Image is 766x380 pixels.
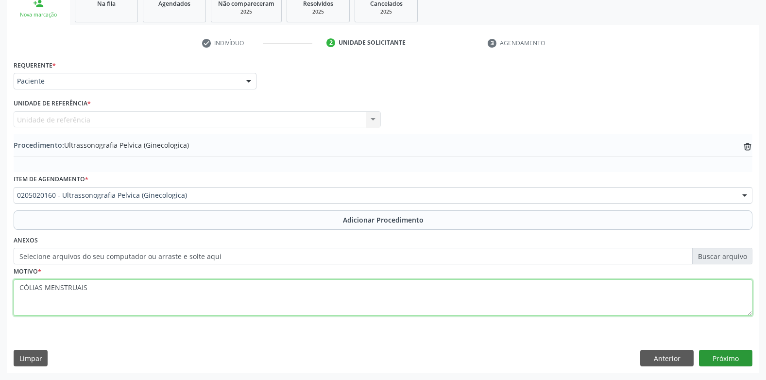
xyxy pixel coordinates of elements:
span: Procedimento: [14,140,64,150]
span: Adicionar Procedimento [343,215,424,225]
label: Unidade de referência [14,96,91,111]
button: Anterior [640,350,694,366]
div: 2 [326,38,335,47]
button: Limpar [14,350,48,366]
span: Ultrassonografia Pelvica (Ginecologica) [14,140,189,150]
label: Motivo [14,264,41,279]
label: Requerente [14,58,56,73]
div: 2025 [294,8,342,16]
div: Unidade solicitante [339,38,406,47]
button: Próximo [699,350,752,366]
button: Adicionar Procedimento [14,210,752,230]
label: Item de agendamento [14,172,88,187]
div: 2025 [362,8,410,16]
div: 2025 [218,8,274,16]
div: Nova marcação [14,11,63,18]
span: 0205020160 - Ultrassonografia Pelvica (Ginecologica) [17,190,732,200]
span: Paciente [17,76,237,86]
label: Anexos [14,233,38,248]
